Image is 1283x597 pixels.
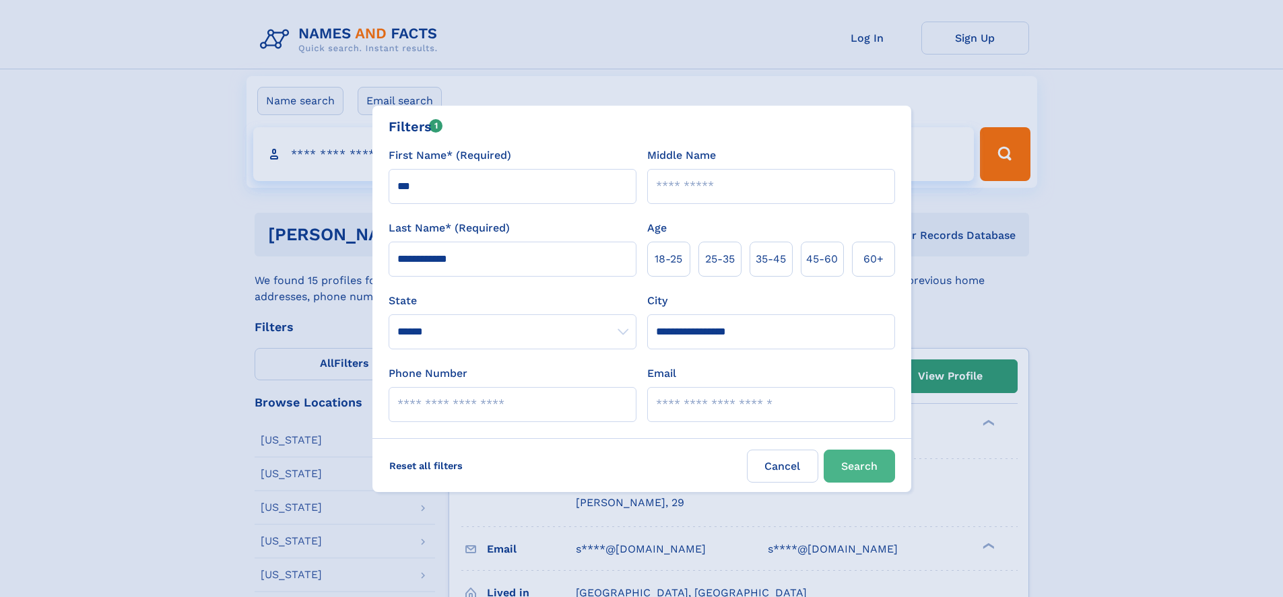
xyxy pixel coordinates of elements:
[647,293,667,309] label: City
[705,251,735,267] span: 25‑35
[655,251,682,267] span: 18‑25
[824,450,895,483] button: Search
[389,147,511,164] label: First Name* (Required)
[389,365,467,382] label: Phone Number
[756,251,786,267] span: 35‑45
[806,251,838,267] span: 45‑60
[863,251,884,267] span: 60+
[389,116,443,137] div: Filters
[389,293,636,309] label: State
[647,220,667,236] label: Age
[389,220,510,236] label: Last Name* (Required)
[647,147,716,164] label: Middle Name
[747,450,818,483] label: Cancel
[647,365,676,382] label: Email
[381,450,471,482] label: Reset all filters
